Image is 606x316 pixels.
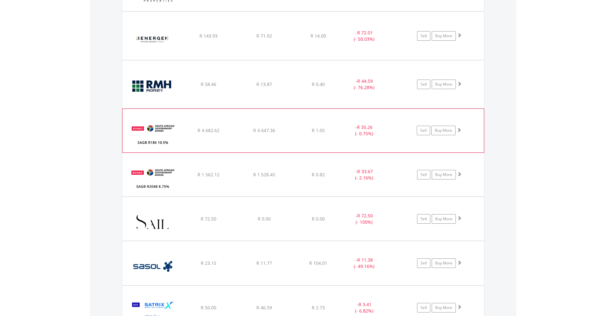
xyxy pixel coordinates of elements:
[201,81,216,87] span: R 58.46
[312,305,325,311] span: R 2.73
[125,249,180,284] img: EQU.ZA.SOL.png
[340,301,388,314] div: - (- 6.82%)
[198,172,219,178] span: R 1 562.12
[312,81,325,87] span: R 0.40
[432,214,456,224] a: Buy More
[256,260,272,266] span: R 11.77
[312,172,325,178] span: R 0.82
[431,126,456,135] a: Buy More
[309,260,327,266] span: R 104.01
[125,20,180,58] img: EQU.ZA.REN.png
[340,78,388,91] div: - (- 76.28%)
[256,33,272,39] span: R 71.92
[125,205,180,239] img: EQU.ZA.SGP.png
[357,168,373,174] span: R 33.67
[340,124,388,137] div: - (- 0.75%)
[340,257,388,270] div: - (- 49.16%)
[198,127,219,133] span: R 4 682.62
[432,303,456,312] a: Buy More
[340,30,388,42] div: - (- 50.03%)
[258,216,271,222] span: R 0.00
[340,168,388,181] div: - (- 2.16%)
[312,127,325,133] span: R 1.05
[357,78,373,84] span: R 44.59
[357,257,373,263] span: R 11.38
[310,33,326,39] span: R 14.00
[340,213,388,225] div: - (- 100%)
[357,124,373,130] span: R 35.26
[126,117,180,151] img: EQU.ZA.R186.png
[199,33,218,39] span: R 143.93
[201,216,216,222] span: R 72.50
[417,126,430,135] a: Sell
[357,213,373,219] span: R 72.50
[125,68,180,107] img: EQU.ZA.RMH.png
[417,303,430,312] a: Sell
[256,81,272,87] span: R 13.87
[417,214,430,224] a: Sell
[432,31,456,41] a: Buy More
[432,258,456,268] a: Buy More
[201,305,216,311] span: R 50.00
[417,258,430,268] a: Sell
[417,31,430,41] a: Sell
[253,127,275,133] span: R 4 647.36
[432,170,456,179] a: Buy More
[253,172,275,178] span: R 1 528.45
[125,161,180,195] img: EQU.ZA.R2048.png
[201,260,216,266] span: R 23.15
[256,305,272,311] span: R 46.59
[417,80,430,89] a: Sell
[359,301,372,307] span: R 3.41
[312,216,325,222] span: R 0.00
[417,170,430,179] a: Sell
[357,30,373,36] span: R 72.01
[432,80,456,89] a: Buy More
